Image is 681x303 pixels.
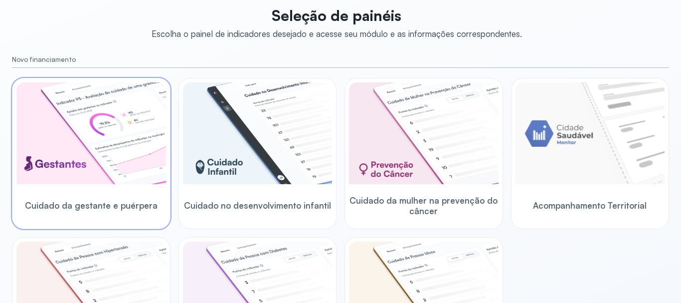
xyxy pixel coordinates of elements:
span: Cuidado da gestante e puérpera [25,200,158,211]
span: Cuidado da mulher na prevenção do câncer [349,195,499,217]
span: Acompanhamento Territorial [533,200,647,211]
small: Novo financiamento [12,55,669,64]
div: Escolha o painel de indicadores desejado e acesse seu módulo e as informações correspondentes. [152,28,522,39]
img: placeholder-module-ilustration.png [515,82,665,184]
span: Cuidado no desenvolvimento infantil [184,200,331,211]
img: woman-cancer-prevention-care.png [349,82,499,184]
img: pregnants.png [16,82,166,184]
p: Seleção de painéis [152,6,522,24]
img: child-development.png [183,82,333,184]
